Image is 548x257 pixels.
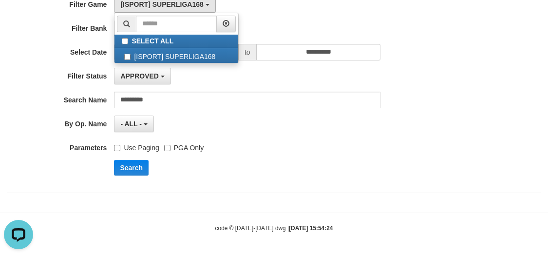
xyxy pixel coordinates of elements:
button: Open LiveChat chat widget [4,4,33,33]
label: PGA Only [164,139,204,153]
input: [ISPORT] SUPERLIGA168 [124,54,131,60]
label: SELECT ALL [114,35,238,48]
input: SELECT ALL [122,38,128,44]
input: Use Paging [114,145,120,151]
label: Use Paging [114,139,159,153]
input: PGA Only [164,145,170,151]
button: APPROVED [114,68,170,84]
strong: [DATE] 15:54:24 [289,225,333,232]
button: - ALL - [114,116,153,132]
span: [ISPORT] SUPERLIGA168 [120,0,203,8]
label: [ISPORT] SUPERLIGA168 [114,48,238,63]
button: Search [114,160,149,176]
small: code © [DATE]-[DATE] dwg | [215,225,333,232]
span: to [238,44,257,60]
span: - ALL - [120,120,142,128]
span: APPROVED [120,72,159,80]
